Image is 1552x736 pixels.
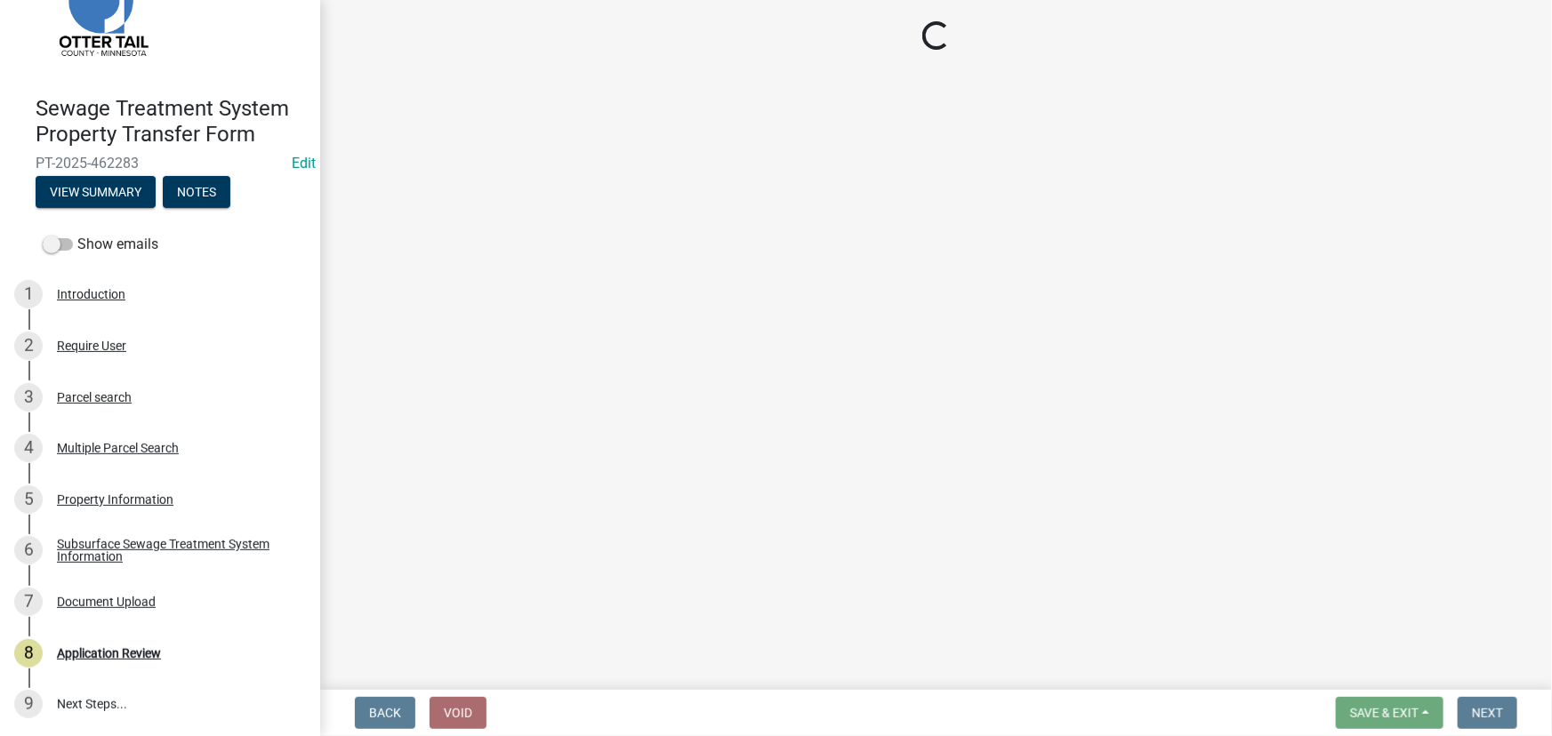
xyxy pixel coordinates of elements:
wm-modal-confirm: Notes [163,186,230,200]
div: Document Upload [57,596,156,608]
div: 7 [14,588,43,616]
div: Subsurface Sewage Treatment System Information [57,538,292,563]
div: Property Information [57,493,173,506]
a: Edit [292,155,316,172]
div: 6 [14,536,43,564]
button: Void [430,697,487,729]
button: Next [1458,697,1517,729]
div: 2 [14,332,43,360]
wm-modal-confirm: Edit Application Number [292,155,316,172]
div: 8 [14,639,43,668]
div: 1 [14,280,43,308]
div: Multiple Parcel Search [57,442,179,454]
span: PT-2025-462283 [36,155,285,172]
div: 4 [14,434,43,462]
div: Parcel search [57,391,132,404]
span: Back [369,706,401,720]
button: Save & Exit [1336,697,1443,729]
h4: Sewage Treatment System Property Transfer Form [36,96,306,148]
span: Save & Exit [1350,706,1419,720]
span: Next [1472,706,1503,720]
div: 5 [14,485,43,514]
div: Require User [57,340,126,352]
wm-modal-confirm: Summary [36,186,156,200]
div: Application Review [57,647,161,660]
div: 3 [14,383,43,412]
button: Back [355,697,415,729]
button: View Summary [36,176,156,208]
button: Notes [163,176,230,208]
label: Show emails [43,234,158,255]
div: 9 [14,690,43,718]
div: Introduction [57,288,125,300]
